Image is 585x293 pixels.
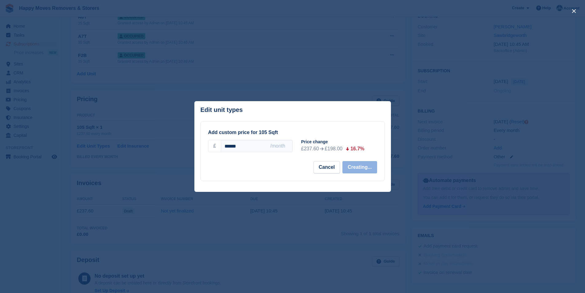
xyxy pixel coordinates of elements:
div: Add custom price for 105 Sqft [208,129,377,136]
button: Cancel [314,161,340,173]
div: Price change [301,139,382,145]
button: Creating... [342,161,377,173]
button: close [569,6,579,16]
div: £237.60 [301,145,319,152]
p: Edit unit types [201,106,243,113]
div: 16.7% [350,145,364,152]
div: £198.00 [325,145,342,152]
